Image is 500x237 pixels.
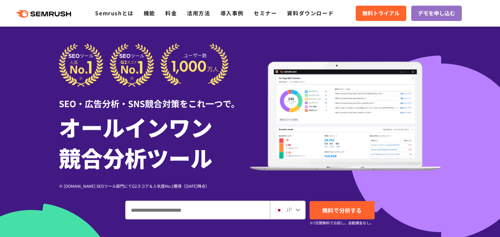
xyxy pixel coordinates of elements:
h1: オールインワン 競合分析ツール [59,112,250,173]
a: 導入事例 [220,9,244,17]
div: ※ [DOMAIN_NAME] SEOツール部門にてG2スコア＆人気度No.1獲得（[DATE]時点） [59,183,250,189]
span: デモを申し込む [418,9,455,18]
a: 機能 [144,9,155,17]
a: 資料ダウンロード [287,9,334,17]
a: デモを申し込む [411,6,462,21]
a: セミナー [254,9,277,17]
a: 無料で分析する [310,201,375,219]
a: Semrushとは [95,9,133,17]
span: 無料で分析する [322,206,362,214]
a: 料金 [165,9,177,17]
a: 活用方法 [187,9,210,17]
a: 無料トライアル [356,6,406,21]
small: ※7日間無料でお試し。自動課金なし。 [310,220,374,226]
div: SEO・広告分析・SNS競合対策をこれ一つで。 [59,87,250,110]
span: 無料トライアル [362,9,400,18]
input: ドメイン、キーワードまたはURLを入力してください [126,201,270,219]
span: JP [286,205,292,213]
